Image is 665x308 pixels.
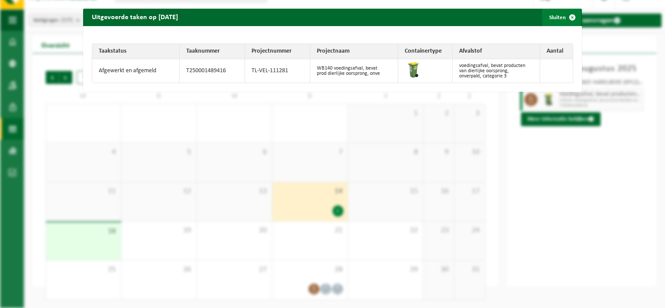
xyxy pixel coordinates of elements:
[405,61,422,79] img: WB-0140-HPE-GN-50
[398,44,453,59] th: Containertype
[310,59,398,83] td: WB140 voedingsafval, bevat prod dierlijke oorsprong, onve
[542,9,581,26] button: Sluiten
[92,44,180,59] th: Taakstatus
[453,59,540,83] td: voedingsafval, bevat producten van dierlijke oorsprong, onverpakt, categorie 3
[540,44,573,59] th: Aantal
[310,44,398,59] th: Projectnaam
[83,9,187,25] h2: Uitgevoerde taken op [DATE]
[245,59,310,83] td: TL-VEL-111281
[453,44,540,59] th: Afvalstof
[180,44,245,59] th: Taaknummer
[92,59,180,83] td: Afgewerkt en afgemeld
[180,59,245,83] td: T250001489416
[245,44,310,59] th: Projectnummer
